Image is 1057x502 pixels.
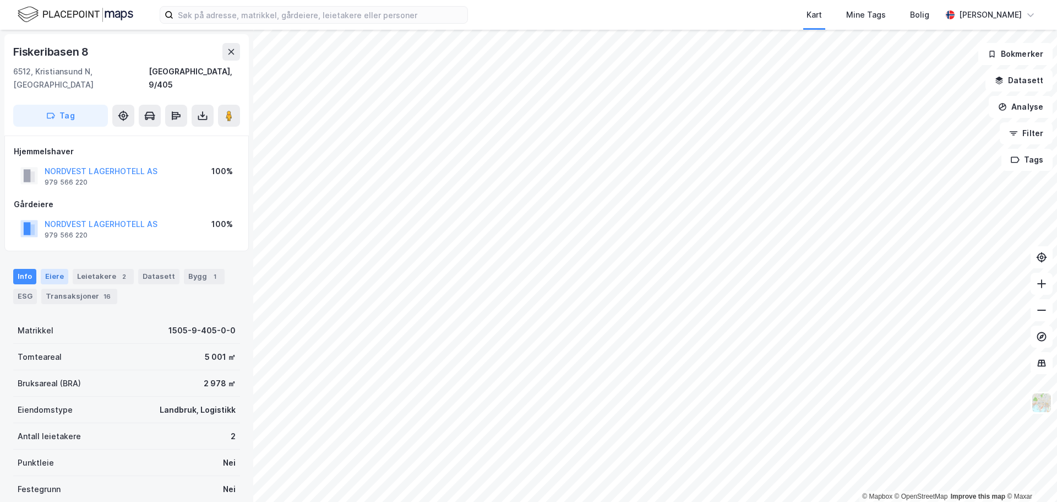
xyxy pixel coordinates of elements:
div: 2 [118,271,129,282]
div: 2 [231,430,236,443]
div: 100% [211,165,233,178]
img: logo.f888ab2527a4732fd821a326f86c7f29.svg [18,5,133,24]
a: OpenStreetMap [895,493,948,500]
img: Z [1031,392,1052,413]
div: Matrikkel [18,324,53,337]
div: Hjemmelshaver [14,145,239,158]
button: Datasett [985,69,1053,91]
button: Analyse [989,96,1053,118]
div: Kontrollprogram for chat [1002,449,1057,502]
div: [GEOGRAPHIC_DATA], 9/405 [149,65,240,91]
div: [PERSON_NAME] [959,8,1022,21]
div: Kart [807,8,822,21]
div: Datasett [138,269,179,284]
iframe: Chat Widget [1002,449,1057,502]
div: Festegrunn [18,483,61,496]
div: Bolig [910,8,929,21]
div: 1 [209,271,220,282]
div: 1505-9-405-0-0 [168,324,236,337]
div: Bygg [184,269,225,284]
div: Leietakere [73,269,134,284]
div: 2 978 ㎡ [204,377,236,390]
div: 6512, Kristiansund N, [GEOGRAPHIC_DATA] [13,65,149,91]
div: Mine Tags [846,8,886,21]
div: Nei [223,456,236,469]
button: Tags [1001,149,1053,171]
div: Transaksjoner [41,289,117,304]
a: Mapbox [862,493,892,500]
div: 100% [211,218,233,231]
div: Landbruk, Logistikk [160,403,236,417]
div: ESG [13,289,37,304]
div: Punktleie [18,456,54,469]
div: 979 566 220 [45,231,88,240]
button: Bokmerker [978,43,1053,65]
div: Fiskeribasen 8 [13,43,91,61]
a: Improve this map [951,493,1005,500]
div: Nei [223,483,236,496]
div: 979 566 220 [45,178,88,187]
div: 5 001 ㎡ [205,350,236,364]
div: Antall leietakere [18,430,81,443]
div: Bruksareal (BRA) [18,377,81,390]
div: Eiere [41,269,68,284]
input: Søk på adresse, matrikkel, gårdeiere, leietakere eller personer [173,7,467,23]
div: Gårdeiere [14,198,239,211]
div: 16 [101,291,113,302]
div: Info [13,269,36,284]
div: Eiendomstype [18,403,73,417]
div: Tomteareal [18,350,62,364]
button: Tag [13,105,108,127]
button: Filter [1000,122,1053,144]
